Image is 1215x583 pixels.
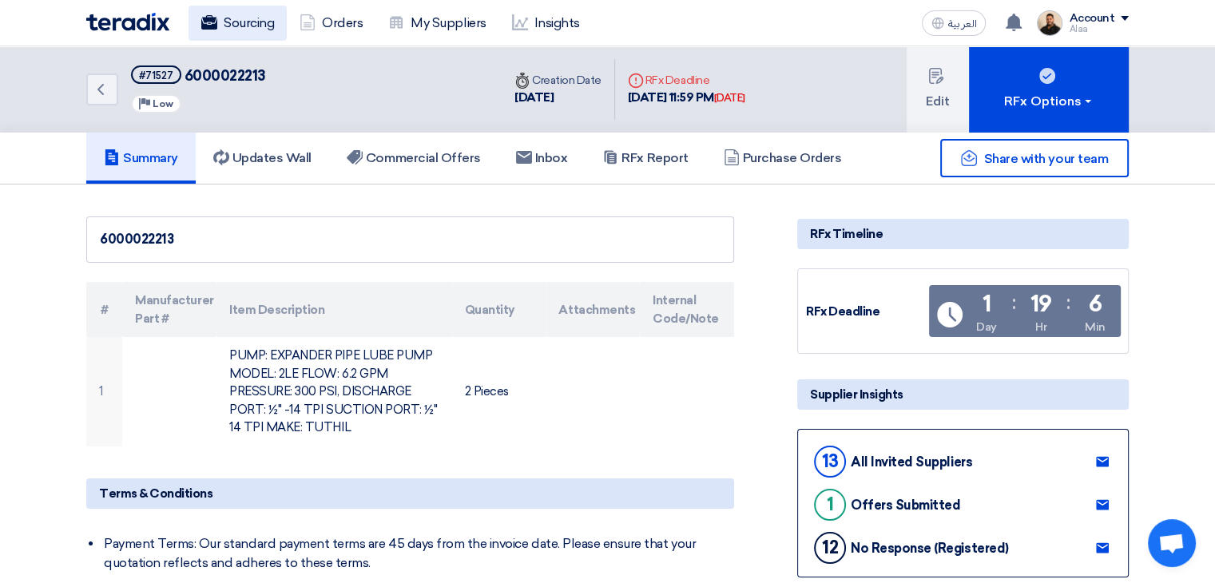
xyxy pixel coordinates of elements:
[585,133,705,184] a: RFx Report
[216,282,451,337] th: Item Description
[86,337,122,446] td: 1
[498,133,586,184] a: Inbox
[86,13,169,31] img: Teradix logo
[139,70,173,81] div: #71527
[1066,288,1070,317] div: :
[602,150,688,166] h5: RFx Report
[514,72,602,89] div: Creation Date
[546,282,640,337] th: Attachments
[213,150,312,166] h5: Updates Wall
[452,337,546,446] td: 2 Pieces
[185,67,266,85] span: 6000022213
[1035,319,1046,335] div: Hr
[724,150,842,166] h5: Purchase Orders
[714,90,745,106] div: [DATE]
[922,10,986,36] button: العربية
[102,528,734,579] li: Payment Terms: Our standard payment terms are 45 days from the invoice date. Please ensure that y...
[983,293,991,315] div: 1
[1089,293,1102,315] div: 6
[640,282,734,337] th: Internal Code/Note
[797,379,1129,410] div: Supplier Insights
[851,541,1008,556] div: No Response (Registered)
[516,150,568,166] h5: Inbox
[947,18,976,30] span: العربية
[216,337,451,446] td: PUMP: EXPANDER PIPE LUBE PUMP MODEL: 2LE FLOW: 6.2 GPM PRESSURE: 300 PSI, DISCHARGE PORT: ½" -14 ...
[797,219,1129,249] div: RFx Timeline
[153,98,173,109] span: Low
[628,72,745,89] div: RFx Deadline
[984,151,1108,166] span: Share with your team
[1037,10,1062,36] img: MAA_1717931611039.JPG
[806,303,926,321] div: RFx Deadline
[514,89,602,107] div: [DATE]
[1069,12,1114,26] div: Account
[131,65,266,85] h5: 6000022213
[347,150,481,166] h5: Commercial Offers
[976,319,997,335] div: Day
[706,133,860,184] a: Purchase Orders
[1011,288,1015,317] div: :
[196,133,329,184] a: Updates Wall
[375,6,498,41] a: My Suppliers
[86,282,122,337] th: #
[1085,319,1106,335] div: Min
[86,133,196,184] a: Summary
[814,532,846,564] div: 12
[907,46,969,133] button: Edit
[628,89,745,107] div: [DATE] 11:59 PM
[100,230,721,249] div: 6000022213
[1148,519,1196,567] div: Open chat
[499,6,593,41] a: Insights
[287,6,375,41] a: Orders
[969,46,1129,133] button: RFx Options
[1069,25,1129,34] div: Alaa
[104,150,178,166] h5: Summary
[1030,293,1051,315] div: 19
[122,282,216,337] th: Manufacturer Part #
[1004,92,1094,111] div: RFx Options
[329,133,498,184] a: Commercial Offers
[189,6,287,41] a: Sourcing
[814,489,846,521] div: 1
[851,454,972,470] div: All Invited Suppliers
[851,498,960,513] div: Offers Submitted
[814,446,846,478] div: 13
[99,485,212,502] span: Terms & Conditions
[452,282,546,337] th: Quantity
